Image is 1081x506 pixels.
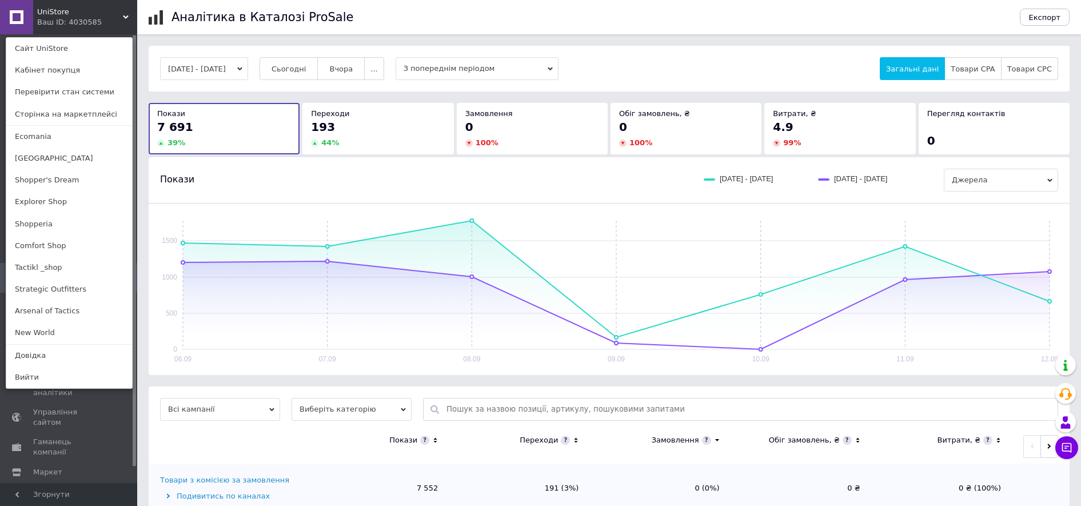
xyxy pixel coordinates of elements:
div: Переходи [520,435,558,445]
div: Ваш ID: 4030585 [37,17,85,27]
button: Експорт [1020,9,1070,26]
text: 07.09 [319,355,336,363]
span: UniStore [37,7,123,17]
a: Shopperia [6,213,132,235]
button: Вчора [317,57,365,80]
span: 44 % [321,138,339,147]
text: 08.09 [463,355,480,363]
span: 193 [311,120,335,134]
h1: Аналітика в Каталозі ProSale [171,10,353,24]
span: Всі кампанії [160,398,280,421]
span: Витрати, ₴ [773,109,816,118]
span: 7 691 [157,120,193,134]
span: Переходи [311,109,349,118]
span: Обіг замовлень, ₴ [619,109,690,118]
div: Витрати, ₴ [937,435,980,445]
span: 39 % [167,138,185,147]
span: Гаманець компанії [33,437,106,457]
button: [DATE] - [DATE] [160,57,248,80]
span: Сьогодні [272,65,306,73]
a: New World [6,322,132,344]
text: 500 [166,309,177,317]
text: 12.09 [1041,355,1058,363]
button: Загальні дані [880,57,945,80]
a: Strategic Outfitters [6,278,132,300]
span: Управління сайтом [33,407,106,428]
div: Товари з комісією за замовлення [160,475,289,485]
div: Замовлення [652,435,699,445]
span: Виберіть категорію [292,398,412,421]
div: Покази [389,435,417,445]
span: Вчора [329,65,353,73]
a: Вийти [6,366,132,388]
a: Arsenal of Tactics [6,300,132,322]
a: Кабінет покупця [6,59,132,81]
button: ... [364,57,384,80]
span: ... [370,65,377,73]
span: Замовлення [465,109,513,118]
span: 0 [619,120,627,134]
text: 09.09 [608,355,625,363]
span: Товари CPC [1007,65,1052,73]
span: 4.9 [773,120,793,134]
span: Експорт [1029,13,1061,22]
text: 0 [173,345,177,353]
span: 0 [927,134,935,148]
text: 11.09 [896,355,914,363]
a: Перевірити стан системи [6,81,132,103]
a: Сторінка на маркетплейсі [6,103,132,125]
a: [GEOGRAPHIC_DATA] [6,148,132,169]
span: Товари CPA [951,65,995,73]
text: 1000 [162,273,177,281]
text: 10.09 [752,355,769,363]
span: 99 % [783,138,801,147]
a: Shopper's Dream [6,169,132,191]
input: Пошук за назвою позиції, артикулу, пошуковими запитами [446,399,1052,420]
a: Довідка [6,345,132,366]
a: Ecomania [6,126,132,148]
div: Подивитись по каналах [160,491,306,501]
button: Сьогодні [260,57,318,80]
span: 0 [465,120,473,134]
a: Tactikl _shop [6,257,132,278]
span: Покази [160,173,194,186]
span: 100 % [629,138,652,147]
a: Comfort Shop [6,235,132,257]
a: Сайт UniStore [6,38,132,59]
text: 1500 [162,237,177,245]
button: Товари CPA [944,57,1001,80]
span: Загальні дані [886,65,939,73]
span: З попереднім періодом [396,57,559,80]
span: Покази [157,109,185,118]
span: 100 % [476,138,498,147]
text: 06.09 [174,355,192,363]
span: Перегляд контактів [927,109,1006,118]
button: Товари CPC [1001,57,1058,80]
a: Explorer Shop [6,191,132,213]
span: Маркет [33,467,62,477]
button: Чат з покупцем [1055,436,1078,459]
span: Джерела [944,169,1058,192]
div: Обіг замовлень, ₴ [769,435,840,445]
